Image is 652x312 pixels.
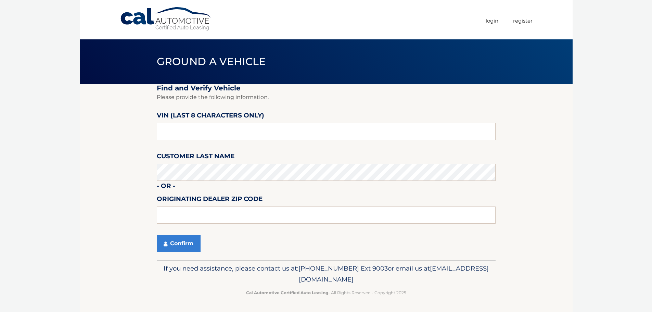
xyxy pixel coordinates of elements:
[157,84,496,92] h2: Find and Verify Vehicle
[157,235,201,252] button: Confirm
[157,151,234,164] label: Customer Last Name
[120,7,212,31] a: Cal Automotive
[298,264,388,272] span: [PHONE_NUMBER] Ext 9003
[486,15,498,26] a: Login
[157,194,263,207] label: Originating Dealer Zip Code
[157,55,266,68] span: Ground a Vehicle
[513,15,533,26] a: Register
[157,181,175,194] label: - or -
[246,290,328,295] strong: Cal Automotive Certified Auto Leasing
[157,92,496,102] p: Please provide the following information.
[161,289,491,296] p: - All Rights Reserved - Copyright 2025
[157,110,264,123] label: VIN (last 8 characters only)
[161,263,491,285] p: If you need assistance, please contact us at: or email us at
